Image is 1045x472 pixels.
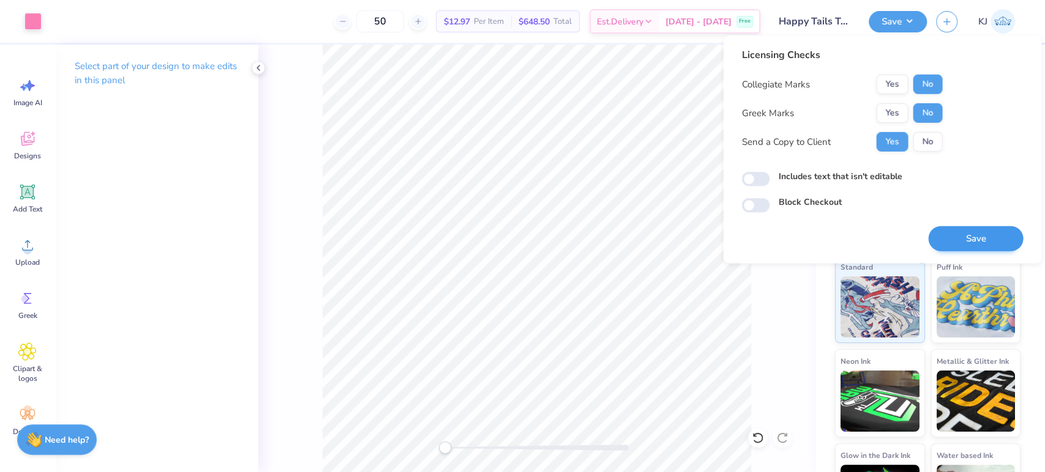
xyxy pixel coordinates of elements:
div: Collegiate Marks [741,78,809,92]
div: Greek Marks [741,106,793,120]
input: – – [356,10,404,32]
span: Clipart & logos [7,364,48,383]
img: Kendra Jingco [991,9,1015,34]
div: Licensing Checks [741,48,942,62]
span: Standard [841,260,873,273]
img: Metallic & Glitter Ink [937,371,1016,432]
span: Total [553,15,572,28]
span: Glow in the Dark Ink [841,449,910,462]
img: Neon Ink [841,371,920,432]
span: Decorate [13,427,42,437]
button: Save [869,11,927,32]
span: $648.50 [519,15,550,28]
p: Select part of your design to make edits in this panel [75,59,239,87]
span: Per Item [474,15,504,28]
button: Yes [876,103,908,123]
span: Est. Delivery [597,15,643,28]
input: Untitled Design [770,9,860,34]
span: Image AI [13,98,42,108]
label: Block Checkout [778,196,841,208]
span: Metallic & Glitter Ink [937,355,1009,367]
span: Puff Ink [937,260,962,273]
span: Add Text [13,204,42,214]
span: Upload [15,257,40,267]
div: Accessibility label [439,441,451,454]
span: $12.97 [444,15,470,28]
span: Water based Ink [937,449,993,462]
button: Yes [876,75,908,94]
a: KJ [973,9,1021,34]
span: Free [739,17,751,26]
label: Includes text that isn't editable [778,170,902,183]
span: [DATE] - [DATE] [665,15,732,28]
button: No [913,75,942,94]
button: Yes [876,132,908,152]
strong: Need help? [45,434,89,446]
div: Send a Copy to Client [741,135,830,149]
span: Greek [18,311,37,320]
button: No [913,103,942,123]
span: KJ [978,15,987,29]
button: No [913,132,942,152]
img: Puff Ink [937,276,1016,337]
button: Save [928,226,1023,251]
span: Neon Ink [841,355,871,367]
span: Designs [14,151,41,161]
img: Standard [841,276,920,337]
